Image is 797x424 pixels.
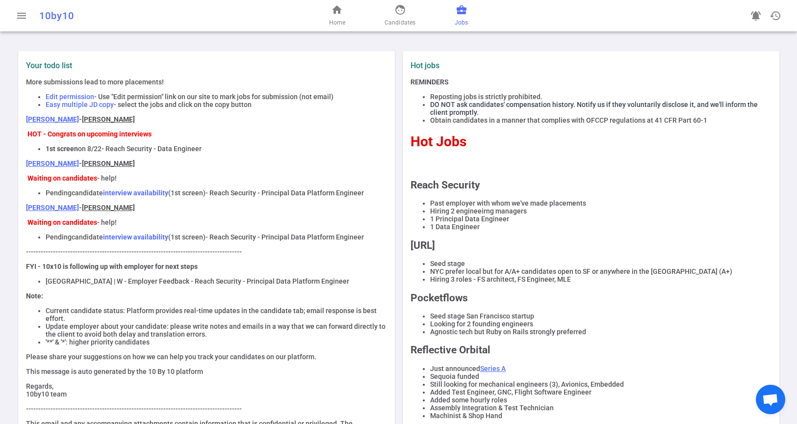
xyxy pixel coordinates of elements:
span: Easy multiple JD copy [46,101,114,108]
p: Regards, 10by10 team [26,382,387,398]
li: Seed stage San Francisco startup [430,312,771,320]
span: Pending [46,233,72,241]
p: This message is auto generated by the 10 By 10 platform [26,368,387,375]
div: 10by10 [39,10,262,22]
span: candidate [72,233,103,241]
strong: Waiting on candidates [27,218,97,226]
li: Obtain candidates in a manner that complies with OFCCP regulations at 41 CFR Part 60-1 [430,116,771,124]
p: Please share your suggestions on how we can help you track your candidates on our platform. [26,353,387,361]
li: Looking for 2 founding engineers [430,320,771,328]
li: Assembly Integration & Test Technician [430,404,771,412]
a: [PERSON_NAME] [26,159,79,167]
li: '**' & '*': higher priority candidates [46,338,387,346]
a: [PERSON_NAME] [26,115,79,123]
span: notifications_active [750,10,762,22]
strong: - [79,159,135,167]
span: (1st screen) [168,189,206,197]
u: [PERSON_NAME] [82,115,135,123]
span: More submissions lead to more placements! [26,78,164,86]
li: Added some hourly roles [430,396,771,404]
button: Open menu [12,6,31,26]
a: Home [329,4,345,27]
strong: - [79,204,135,212]
h2: Reach Security [411,179,771,191]
span: Hot Jobs [411,133,466,150]
a: Open chat [756,385,785,414]
label: Your todo list [26,61,387,70]
li: Just announced [430,365,771,372]
li: Seed stage [430,260,771,267]
span: - Reach Security - Data Engineer [102,145,202,153]
li: Machinist & Shop Hand [430,412,771,420]
span: - Reach Security - Principal Data Platform Engineer [206,189,364,197]
span: on 8/22 [78,145,102,153]
li: 1 Data Engineer [430,223,771,231]
span: business_center [456,4,467,16]
span: history [770,10,781,22]
a: Candidates [385,4,415,27]
strong: FYI - 10x10 is following up with employer for next steps [26,263,198,270]
u: [PERSON_NAME] [82,204,135,212]
li: Past employer with whom we've made placements [430,199,771,207]
a: [PERSON_NAME] [26,204,79,212]
strong: Note: [26,292,43,300]
a: Go to see announcements [746,6,766,26]
span: home [331,4,343,16]
strong: HOT - Congrats on upcoming interviews [27,130,152,138]
span: - Use "Edit permission" link on our site to mark jobs for submission (not email) [94,93,334,101]
li: Current candidate status: Platform provides real-time updates in the candidate tab; email respons... [46,307,387,322]
button: Open history [766,6,785,26]
span: - help! [97,218,117,226]
strong: Waiting on candidates [27,174,97,182]
strong: interview availability [103,189,168,197]
strong: REMINDERS [411,78,449,86]
strong: 1st screen [46,145,78,153]
span: Edit permission [46,93,94,101]
li: Added Test Engineer, GNC, Flight Software Engineer [430,388,771,396]
span: menu [16,10,27,22]
li: Sequoia funded [430,372,771,380]
span: - help! [97,174,117,182]
span: Pending [46,189,72,197]
h2: Reflective Orbital [411,344,771,356]
li: Reposting jobs is strictly prohibited. [430,93,771,101]
li: [GEOGRAPHIC_DATA] | W - Employer Feedback - Reach Security - Principal Data Platform Engineer [46,277,387,285]
p: ---------------------------------------------------------------------------------------- [26,405,387,413]
li: Update employer about your candidate: please write notes and emails in a way that we can forward ... [46,322,387,338]
strong: - [79,115,135,123]
span: Home [329,18,345,27]
a: Jobs [455,4,468,27]
li: Agnostic tech but Ruby on Rails strongly preferred [430,328,771,336]
span: face [394,4,406,16]
li: NYC prefer local but for A/A+ candidates open to SF or anywhere in the [GEOGRAPHIC_DATA] (A+) [430,267,771,275]
span: Candidates [385,18,415,27]
li: 1 Principal Data Engineer [430,215,771,223]
h2: [URL] [411,239,771,251]
p: ---------------------------------------------------------------------------------------- [26,248,387,256]
li: Still looking for mechanical engineers (3), Avionics, Embedded [430,380,771,388]
li: Hiring 3 roles - FS architect, FS Engineer, MLE [430,275,771,283]
h2: Pocketflows [411,292,771,304]
u: [PERSON_NAME] [82,159,135,167]
span: (1st screen) [168,233,206,241]
strong: interview availability [103,233,168,241]
label: Hot jobs [411,61,587,70]
span: Jobs [455,18,468,27]
a: Series A [480,365,506,372]
span: - select the jobs and click on the copy button [114,101,252,108]
li: Hiring 2 engineeirng managers [430,207,771,215]
span: DO NOT ask candidates' compensation history. Notify us if they voluntarily disclose it, and we'll... [430,101,758,116]
span: - Reach Security - Principal Data Platform Engineer [206,233,364,241]
span: candidate [72,189,103,197]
